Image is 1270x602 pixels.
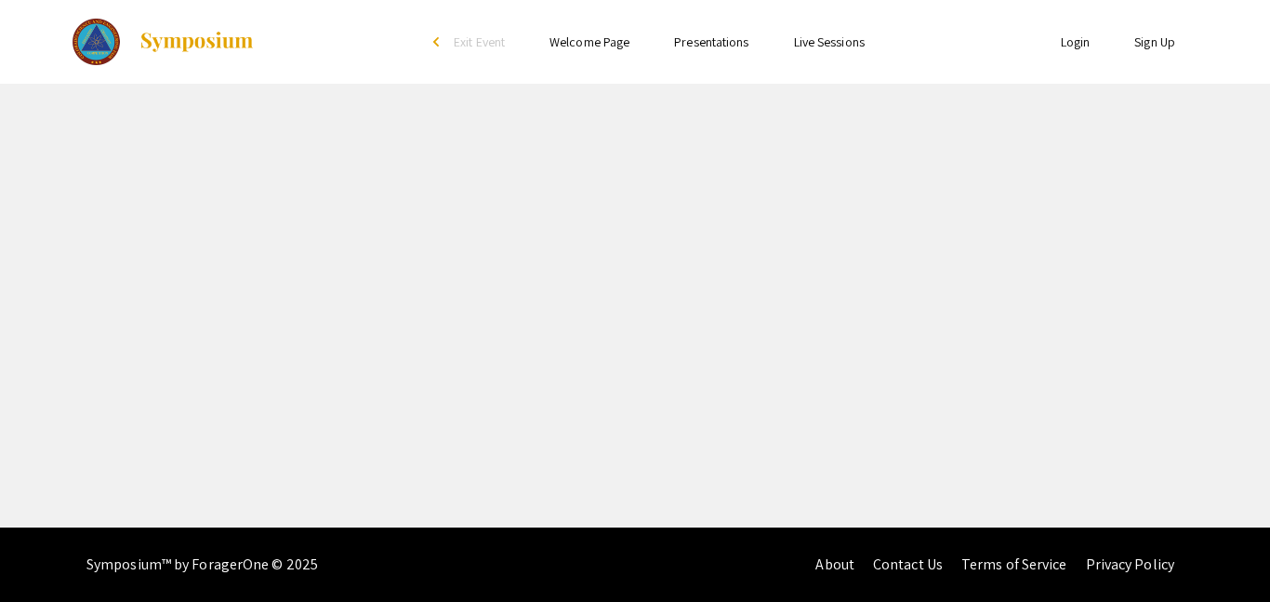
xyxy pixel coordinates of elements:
div: Symposium™ by ForagerOne © 2025 [86,528,318,602]
a: The 2023 Colorado Science & Engineering Fair [73,19,255,65]
a: About [815,555,854,574]
a: Welcome Page [549,33,629,50]
a: Sign Up [1134,33,1175,50]
a: Contact Us [873,555,943,574]
span: Exit Event [454,33,505,50]
a: Live Sessions [794,33,865,50]
a: Login [1061,33,1091,50]
a: Privacy Policy [1086,555,1174,574]
a: Terms of Service [961,555,1067,574]
div: arrow_back_ios [433,36,444,47]
a: Presentations [674,33,748,50]
img: Symposium by ForagerOne [139,31,255,53]
img: The 2023 Colorado Science & Engineering Fair [73,19,120,65]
